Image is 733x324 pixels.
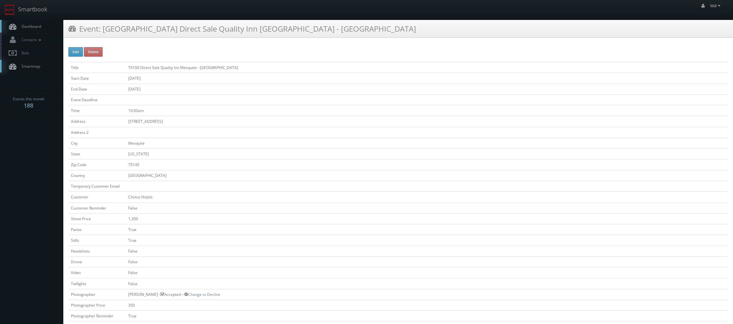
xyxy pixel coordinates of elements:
td: Drone [68,257,126,267]
button: Edit [68,47,83,57]
td: Country [68,170,126,181]
a: Change to Decline [184,292,220,297]
td: Photographer Price [68,300,126,310]
td: Title [68,62,126,73]
td: True [126,235,728,246]
strong: 188 [24,102,33,109]
td: True [126,224,728,235]
td: Customer Reminder [68,202,126,213]
td: State [68,148,126,159]
td: 1,350 [126,213,728,224]
td: Zip Code [68,159,126,170]
td: Mesquite [126,138,728,148]
td: Photographer [68,289,126,300]
span: Dashboard [18,24,41,29]
td: Headshots [68,246,126,257]
td: Video [68,267,126,278]
td: Shoot Price [68,213,126,224]
td: Twilights [68,278,126,289]
td: False [126,257,728,267]
span: Contacts [18,37,43,42]
td: [STREET_ADDRESS] [126,116,728,127]
td: Temporary Customer Email [68,181,126,192]
td: Photographer Reminder [68,310,126,321]
td: True [126,310,728,321]
span: Bids [18,50,29,56]
td: 350 [126,300,728,310]
button: Delete [84,47,103,57]
td: Start Date [68,73,126,84]
td: [DATE] [126,84,728,94]
td: False [126,278,728,289]
td: [DATE] [126,73,728,84]
td: Address 2 [68,127,126,138]
img: smartbook-logo.png [5,5,15,15]
td: City [68,138,126,148]
span: Will [710,3,722,9]
td: False [126,246,728,257]
td: Time [68,105,126,116]
td: End Date [68,84,126,94]
td: Stills [68,235,126,246]
td: 10:00am [126,105,728,116]
span: Smartmap [18,64,40,69]
td: [GEOGRAPHIC_DATA] [126,170,728,181]
td: Address [68,116,126,127]
td: False [126,202,728,213]
span: Events this month [13,96,44,102]
td: [PERSON_NAME] - Accepted -- [126,289,728,300]
td: [US_STATE] [126,148,728,159]
td: False [126,267,728,278]
td: 75149 [126,159,728,170]
td: TX100 Direct Sale Quality Inn Mesquite - [GEOGRAPHIC_DATA] [126,62,728,73]
td: Customer [68,192,126,202]
td: Event Deadline [68,95,126,105]
h3: Event: [GEOGRAPHIC_DATA] Direct Sale Quality Inn [GEOGRAPHIC_DATA] - [GEOGRAPHIC_DATA] [68,23,416,34]
td: Choice Hotels [126,192,728,202]
td: Panos [68,224,126,235]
